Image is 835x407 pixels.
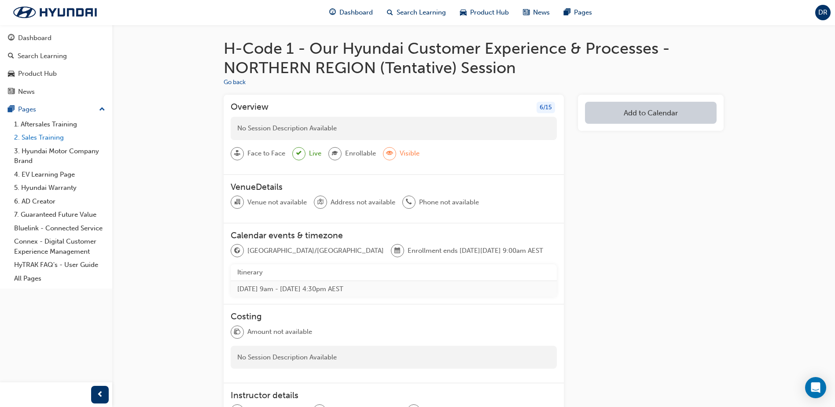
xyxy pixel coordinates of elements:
[557,4,599,22] a: pages-iconPages
[231,230,557,240] h3: Calendar events & timezone
[815,5,831,20] button: DR
[516,4,557,22] a: news-iconNews
[4,66,109,82] a: Product Hub
[8,70,15,78] span: car-icon
[4,3,106,22] img: Trak
[11,272,109,285] a: All Pages
[18,69,57,79] div: Product Hub
[564,7,570,18] span: pages-icon
[247,327,312,337] span: Amount not available
[11,235,109,258] a: Connex - Digital Customer Experience Management
[234,326,240,338] span: money-icon
[231,311,557,322] h3: Costing
[380,4,453,22] a: search-iconSearch Learning
[224,78,246,88] button: Go back
[4,28,109,101] button: DashboardSearch LearningProduct HubNews
[231,264,557,281] th: Itinerary
[234,196,240,208] span: organisation-icon
[18,33,51,43] div: Dashboard
[4,30,109,46] a: Dashboard
[247,246,384,256] span: [GEOGRAPHIC_DATA]/[GEOGRAPHIC_DATA]
[234,245,240,257] span: globe-icon
[11,131,109,144] a: 2. Sales Training
[18,87,35,97] div: News
[397,7,446,18] span: Search Learning
[818,7,828,18] span: DR
[11,118,109,131] a: 1. Aftersales Training
[8,88,15,96] span: news-icon
[247,148,285,159] span: Face to Face
[460,7,467,18] span: car-icon
[387,7,393,18] span: search-icon
[231,346,557,369] div: No Session Description Available
[574,7,592,18] span: Pages
[296,148,302,159] span: tick-icon
[11,195,109,208] a: 6. AD Creator
[231,182,557,192] h3: VenueDetails
[419,197,479,207] span: Phone not available
[386,148,393,159] span: eye-icon
[4,101,109,118] button: Pages
[345,148,376,159] span: Enrollable
[11,144,109,168] a: 3. Hyundai Motor Company Brand
[470,7,509,18] span: Product Hub
[4,84,109,100] a: News
[231,102,269,114] h3: Overview
[99,104,105,115] span: up-icon
[400,148,419,159] span: Visible
[322,4,380,22] a: guage-iconDashboard
[332,148,338,159] span: graduationCap-icon
[18,51,67,61] div: Search Learning
[317,196,324,208] span: location-icon
[8,34,15,42] span: guage-icon
[585,102,717,124] button: Add to Calendar
[11,222,109,235] a: Bluelink - Connected Service
[231,390,557,400] h3: Instructor details
[329,7,336,18] span: guage-icon
[231,117,557,140] div: No Session Description Available
[8,52,14,60] span: search-icon
[408,246,543,256] span: Enrollment ends [DATE][DATE] 9:00am AEST
[224,39,724,77] h1: H-Code 1 - Our Hyundai Customer Experience & Processes - NORTHERN REGION (Tentative) Session
[11,258,109,272] a: HyTRAK FAQ's - User Guide
[453,4,516,22] a: car-iconProduct Hub
[11,168,109,181] a: 4. EV Learning Page
[4,48,109,64] a: Search Learning
[406,196,412,208] span: phone-icon
[331,197,395,207] span: Address not available
[805,377,826,398] div: Open Intercom Messenger
[11,208,109,222] a: 7. Guaranteed Future Value
[523,7,530,18] span: news-icon
[394,245,401,257] span: calendar-icon
[97,389,103,400] span: prev-icon
[11,181,109,195] a: 5. Hyundai Warranty
[18,104,36,115] div: Pages
[247,197,307,207] span: Venue not available
[234,148,240,159] span: sessionType_FACE_TO_FACE-icon
[231,281,557,297] td: [DATE] 9am - [DATE] 4:30pm AEST
[339,7,373,18] span: Dashboard
[309,148,321,159] span: Live
[533,7,550,18] span: News
[537,102,555,114] div: 6 / 15
[8,106,15,114] span: pages-icon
